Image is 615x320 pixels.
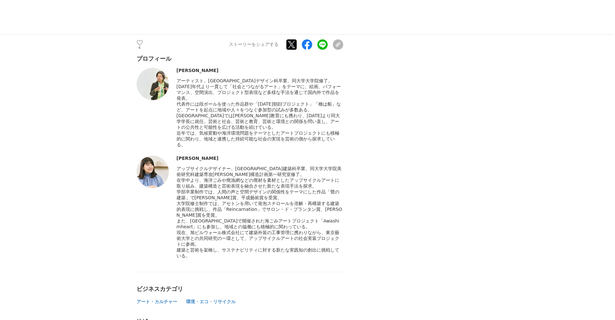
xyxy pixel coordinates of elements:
[177,78,333,83] span: アーティスト。[GEOGRAPHIC_DATA]デザイン科卒業、同大学大学院修了。
[137,285,343,293] div: ビジネスカテゴリ
[137,46,143,49] p: 6
[177,84,341,101] span: [DATE]年代より一貫して「社会とつながるアート」をテーマに、絵画、パフォーマンス、空間演出、プロジェクト型表現など多様な手法を通じて国内外で作品を発表。
[177,166,342,177] span: アップサイクルデザイナー。[GEOGRAPHIC_DATA]建築科卒業、同大学大学院美術研究科建築専攻[PERSON_NAME]構造計画第一研究室修了。
[137,300,178,304] a: アート・カルチャー
[177,130,339,147] span: 近年では、気候変動や海洋環境問題をテーマとしたアートプロジェクトにも積極的に関わり、地域と連携した持続可能な社会の実現を芸術の側から探求している。
[137,156,169,188] img: thumbnail_500542c0-23c5-11f0-b4e6-3bc28f384bd6.jpg
[177,113,340,130] span: [GEOGRAPHIC_DATA]では[PERSON_NAME]教育にも携わり、[DATE]より同大学学長に就任。芸術と社会、芸術と教育、芸術と環境との関係を問い直し、アートの公共性と可能性を広...
[177,156,343,161] div: [PERSON_NAME]
[186,299,236,304] span: 環境・エコ・リサイクル
[177,68,343,73] div: [PERSON_NAME]
[137,68,169,100] img: thumbnail_4a92f3c0-23c5-11f0-abf7-45b3d7b45064.jpg
[137,299,177,304] span: アート・カルチャー
[177,101,341,112] span: 代表作には段ボールを使った作品群や「[DATE]朝顔プロジェクト」「種は船」など、アートを起点に地域や人々をつなぐ参加型の試みが多数ある。
[137,55,343,63] div: プロフィール
[177,230,339,247] span: 現在、旭ビルウォール株式会社にて建築外装の工事管理に携わりながら、東京藝術大学との共同研究の一環として、アップサイクルアートの社会実装プロジェクトに参画。
[177,201,342,218] span: 大学院修士制作では、アセトンを用いて発泡スチロールを溶解・再構築する建築的表現に挑戦し、作品「Reincarnation」でサロン・ド・プランタン賞、[PERSON_NAME]賞を受賞。
[177,178,339,189] span: 在学中より、海洋ごみや廃漁網などの廃材を素材としたアップサイクルアートに取り組み、建築構造と芸術表現を融合させた新たな表現手法を探求。
[177,189,339,200] span: 学部卒業制作では、人間の声と空間デザインの関係性をテーマにした作品「聲の建築」で[PERSON_NAME]賞、平成藝術賞を受賞。
[177,218,339,229] span: また、[GEOGRAPHIC_DATA]で開催された海ごみアートプロジェクト「Awashimheart」にも参加し、地域との協働にも積極的に関わっている。
[186,300,236,304] a: 環境・エコ・リサイクル
[177,247,339,258] span: 建築と芸術を架橋し、サステナビリティに対する新たな実践知の創出に挑戦している。
[229,42,279,47] p: ストーリーをシェアする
